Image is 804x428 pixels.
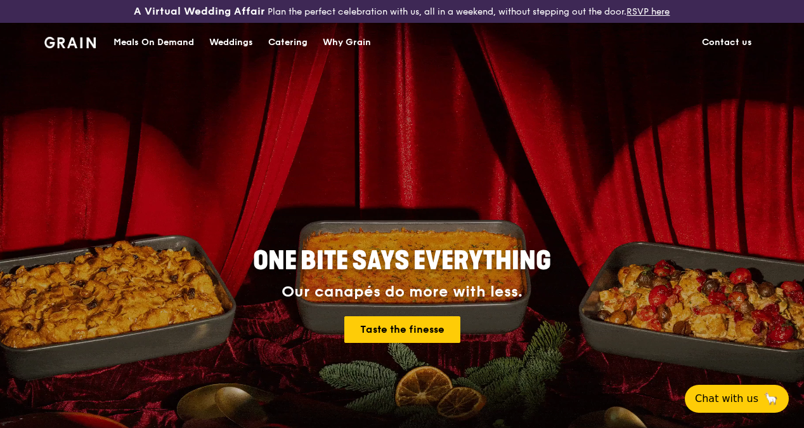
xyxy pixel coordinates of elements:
h3: A Virtual Wedding Affair [134,5,265,18]
button: Chat with us🦙 [685,385,789,413]
a: GrainGrain [44,22,96,60]
a: Taste the finesse [344,316,460,343]
img: Grain [44,37,96,48]
div: Our canapés do more with less. [174,283,630,301]
div: Weddings [209,23,253,62]
span: ONE BITE SAYS EVERYTHING [253,246,551,276]
a: Catering [261,23,315,62]
div: Why Grain [323,23,371,62]
div: Plan the perfect celebration with us, all in a weekend, without stepping out the door. [134,5,670,18]
a: Contact us [694,23,760,62]
div: Catering [268,23,308,62]
a: RSVP here [626,6,670,17]
div: Meals On Demand [113,23,194,62]
span: 🦙 [763,391,779,406]
a: Weddings [202,23,261,62]
span: Chat with us [695,391,758,406]
a: Why Grain [315,23,379,62]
